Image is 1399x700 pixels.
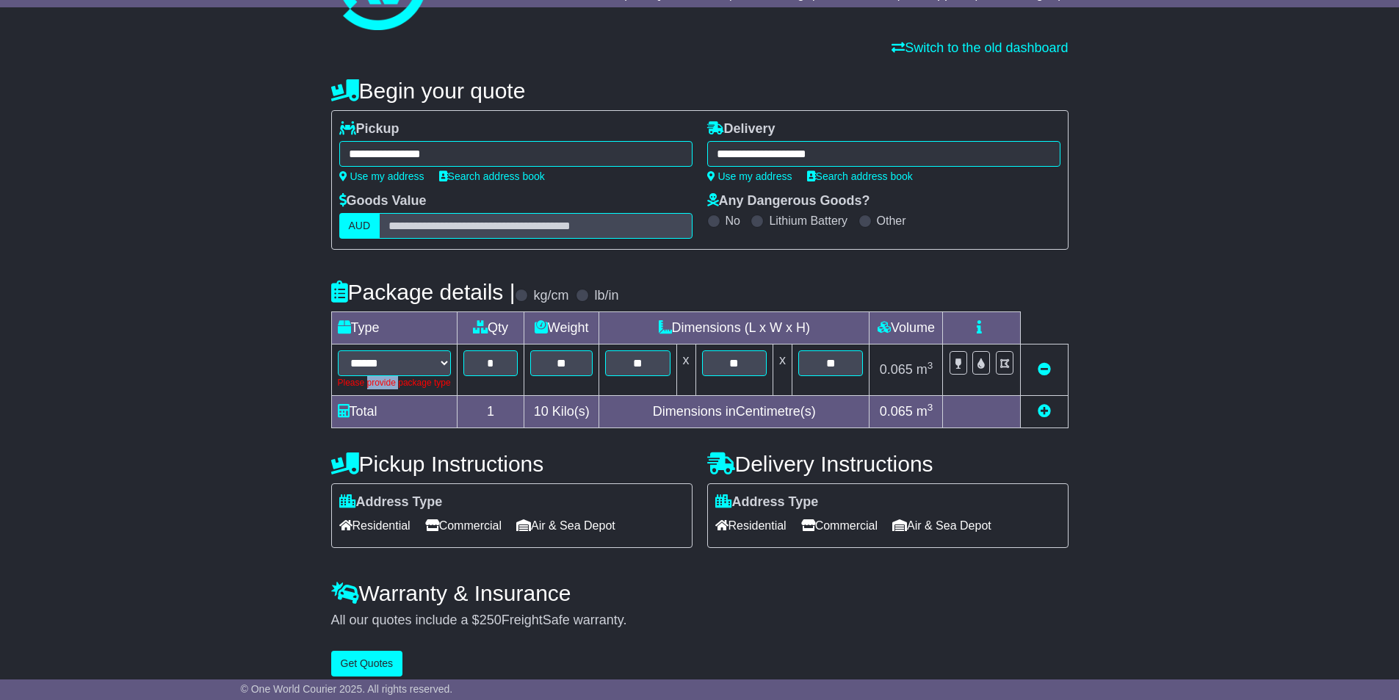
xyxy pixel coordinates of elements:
button: Get Quotes [331,651,403,676]
td: Type [331,312,457,344]
div: All our quotes include a $ FreightSafe warranty. [331,613,1069,629]
td: Volume [870,312,943,344]
span: 0.065 [880,404,913,419]
span: 0.065 [880,362,913,377]
label: Other [877,214,906,228]
td: Kilo(s) [524,396,599,428]
td: Weight [524,312,599,344]
span: Air & Sea Depot [516,514,615,537]
h4: Warranty & Insurance [331,581,1069,605]
h4: Begin your quote [331,79,1069,103]
label: No [726,214,740,228]
label: Lithium Battery [769,214,847,228]
a: Switch to the old dashboard [892,40,1068,55]
td: Total [331,396,457,428]
a: Search address book [807,170,913,182]
a: Use my address [707,170,792,182]
span: © One World Courier 2025. All rights reserved. [241,683,453,695]
h4: Package details | [331,280,516,304]
span: Air & Sea Depot [892,514,991,537]
td: x [773,344,792,396]
td: Dimensions in Centimetre(s) [599,396,870,428]
label: lb/in [594,288,618,304]
sup: 3 [928,402,933,413]
span: 250 [480,613,502,627]
span: m [917,362,933,377]
label: AUD [339,213,380,239]
td: Qty [457,312,524,344]
label: Pickup [339,121,400,137]
label: Any Dangerous Goods? [707,193,870,209]
span: m [917,404,933,419]
label: kg/cm [533,288,568,304]
label: Address Type [339,494,443,510]
sup: 3 [928,360,933,371]
span: Commercial [801,514,878,537]
label: Address Type [715,494,819,510]
a: Use my address [339,170,424,182]
td: x [676,344,695,396]
span: 10 [534,404,549,419]
span: Residential [715,514,787,537]
a: Search address book [439,170,545,182]
td: 1 [457,396,524,428]
span: Residential [339,514,411,537]
label: Goods Value [339,193,427,209]
h4: Delivery Instructions [707,452,1069,476]
h4: Pickup Instructions [331,452,693,476]
label: Delivery [707,121,776,137]
a: Remove this item [1038,362,1051,377]
td: Dimensions (L x W x H) [599,312,870,344]
div: Please provide package type [338,376,451,389]
a: Add new item [1038,404,1051,419]
span: Commercial [425,514,502,537]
